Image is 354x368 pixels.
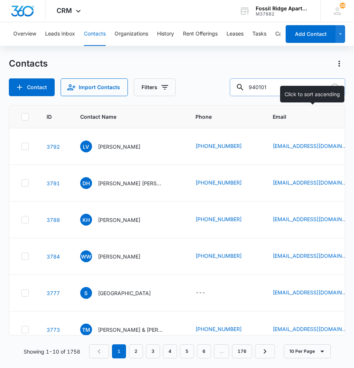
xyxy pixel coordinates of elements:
[47,180,60,186] a: Navigate to contact details page for David Hernandez Rojas
[183,22,218,46] button: Rent Offerings
[61,78,128,96] button: Import Contacts
[273,113,349,121] span: Email
[232,344,252,358] a: Page 176
[195,179,242,186] a: [PHONE_NUMBER]
[80,250,92,262] span: WW
[47,217,60,223] a: Navigate to contact details page for Kaitlyn Haag
[9,78,55,96] button: Add Contact
[195,288,219,297] div: Phone - - Select to Edit Field
[340,3,346,9] div: notifications count
[80,214,92,226] span: KH
[340,3,346,9] span: 39
[57,7,72,14] span: CRM
[275,22,297,46] button: Calendar
[80,287,92,299] span: S
[80,177,92,189] span: DH
[89,344,275,358] nav: Pagination
[255,344,275,358] a: Next Page
[256,11,310,17] div: account id
[197,344,211,358] a: Page 6
[112,344,126,358] em: 1
[98,253,140,260] p: [PERSON_NAME]
[227,22,244,46] button: Leases
[195,252,255,261] div: Phone - 7192448839 - Select to Edit Field
[9,58,48,69] h1: Contacts
[80,141,92,152] span: LV
[230,78,345,96] input: Search Contacts
[163,344,177,358] a: Page 4
[286,25,336,43] button: Add Contact
[195,325,255,334] div: Phone - 9832085145 - Select to Edit Field
[80,214,154,226] div: Contact Name - Kaitlyn Haag - Select to Edit Field
[333,58,345,70] button: Actions
[195,142,242,150] a: [PHONE_NUMBER]
[98,326,164,334] p: [PERSON_NAME] & [PERSON_NAME]
[98,179,164,187] p: [PERSON_NAME] [PERSON_NAME]
[195,215,242,223] a: [PHONE_NUMBER]
[273,215,347,223] a: [EMAIL_ADDRESS][DOMAIN_NAME]
[195,215,255,224] div: Phone - 9706468510 - Select to Edit Field
[47,290,60,296] a: Navigate to contact details page for Sydney
[273,142,347,150] a: [EMAIL_ADDRESS][DOMAIN_NAME]
[45,22,75,46] button: Leads Inbox
[195,325,242,333] a: [PHONE_NUMBER]
[195,252,242,260] a: [PHONE_NUMBER]
[80,113,167,121] span: Contact Name
[80,287,164,299] div: Contact Name - Sydney - Select to Edit Field
[329,81,341,93] button: Clear
[98,289,151,297] p: [GEOGRAPHIC_DATA]
[98,143,140,151] p: [PERSON_NAME]
[13,22,36,46] button: Overview
[280,86,344,102] div: Click to sort ascending
[115,22,148,46] button: Organizations
[84,22,106,46] button: Contacts
[195,142,255,151] div: Phone - 6155719863 - Select to Edit Field
[80,250,154,262] div: Contact Name - William Wyatt - Select to Edit Field
[273,252,347,260] a: [EMAIL_ADDRESS][DOMAIN_NAME]
[129,344,143,358] a: Page 2
[24,348,80,355] p: Showing 1-10 of 1758
[252,22,266,46] button: Tasks
[195,288,205,297] div: ---
[47,144,60,150] a: Navigate to contact details page for Luis Villatoro
[157,22,174,46] button: History
[80,177,178,189] div: Contact Name - David Hernandez Rojas - Select to Edit Field
[195,113,244,121] span: Phone
[195,179,255,188] div: Phone - 9515038049 - Select to Edit Field
[80,324,178,335] div: Contact Name - Thianny Maldonado & Steven Acero - Select to Edit Field
[273,288,347,296] a: [EMAIL_ADDRESS][DOMAIN_NAME]
[273,179,347,186] a: [EMAIL_ADDRESS][DOMAIN_NAME]
[273,325,347,333] a: [EMAIL_ADDRESS][DOMAIN_NAME]
[134,78,176,96] button: Filters
[256,6,310,11] div: account name
[47,253,60,260] a: Navigate to contact details page for William Wyatt
[80,141,154,152] div: Contact Name - Luis Villatoro - Select to Edit Field
[80,324,92,335] span: TM
[146,344,160,358] a: Page 3
[180,344,194,358] a: Page 5
[47,327,60,333] a: Navigate to contact details page for Thianny Maldonado & Steven Acero
[47,113,52,121] span: ID
[98,216,140,224] p: [PERSON_NAME]
[284,344,331,358] button: 10 Per Page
